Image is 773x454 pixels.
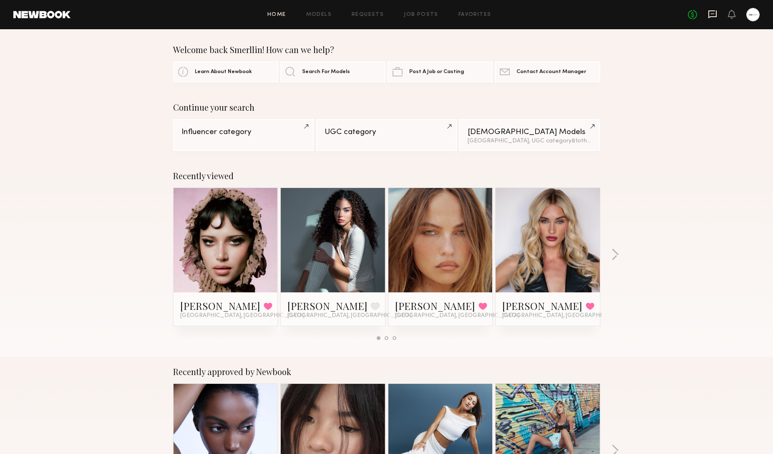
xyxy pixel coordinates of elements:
a: Home [267,12,286,18]
a: Search For Models [280,61,385,82]
span: Learn About Newbook [195,69,252,75]
div: Influencer category [181,128,305,136]
a: [PERSON_NAME] [395,299,475,312]
span: [GEOGRAPHIC_DATA], [GEOGRAPHIC_DATA] [287,312,412,319]
div: [GEOGRAPHIC_DATA], UGC category [468,138,592,144]
a: Favorites [458,12,491,18]
div: Continue your search [173,102,600,112]
div: [DEMOGRAPHIC_DATA] Models [468,128,592,136]
span: [GEOGRAPHIC_DATA], [GEOGRAPHIC_DATA] [395,312,519,319]
a: Contact Account Manager [495,61,600,82]
a: Job Posts [404,12,438,18]
a: [PERSON_NAME] [287,299,368,312]
div: UGC category [325,128,448,136]
a: [PERSON_NAME] [180,299,260,312]
span: Contact Account Manager [516,69,586,75]
a: Requests [352,12,384,18]
div: Welcome back Smerllin! How can we help? [173,45,600,55]
a: Influencer category [173,119,314,151]
span: [GEOGRAPHIC_DATA], [GEOGRAPHIC_DATA] [502,312,627,319]
a: Models [306,12,332,18]
a: [DEMOGRAPHIC_DATA] Models[GEOGRAPHIC_DATA], UGC category&1other filter [459,119,600,151]
div: Recently viewed [173,171,600,181]
div: Recently approved by Newbook [173,367,600,377]
a: Learn About Newbook [173,61,278,82]
span: Search For Models [302,69,350,75]
span: Post A Job or Casting [409,69,464,75]
a: UGC category [316,119,457,151]
a: Post A Job or Casting [388,61,493,82]
span: & 1 other filter [572,138,607,144]
a: [PERSON_NAME] [502,299,582,312]
span: [GEOGRAPHIC_DATA], [GEOGRAPHIC_DATA] [180,312,305,319]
